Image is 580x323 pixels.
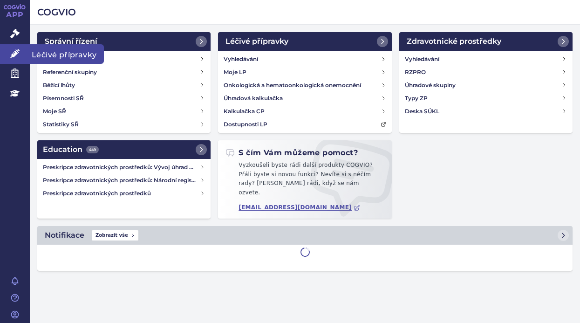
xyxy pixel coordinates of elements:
h4: Deska SÚKL [405,107,439,116]
a: NotifikaceZobrazit vše [37,226,573,245]
h4: Preskripce zdravotnických prostředků [43,189,200,198]
a: Vyhledávání [220,53,389,66]
h4: Preskripce zdravotnických prostředků: Národní registr hrazených zdravotnických služeb (NRHZS) [43,176,200,185]
a: Education449 [37,140,211,159]
h4: Typy ZP [405,94,428,103]
a: Vyhledávání [39,53,209,66]
h4: Kalkulačka CP [224,107,265,116]
a: Vyhledávání [401,53,571,66]
h4: Moje SŘ [43,107,66,116]
p: Vyzkoušeli byste rádi další produkty COGVIO? Přáli byste si novou funkci? Nevíte si s něčím rady?... [225,161,384,201]
h2: COGVIO [37,6,573,19]
a: Typy ZP [401,92,571,105]
a: Dostupnosti LP [220,118,389,131]
h4: Referenční skupiny [43,68,97,77]
h2: Léčivé přípravky [225,36,288,47]
h2: Education [43,144,99,155]
a: Preskripce zdravotnických prostředků: Vývoj úhrad zdravotních pojišťoven za zdravotnické prostředky [39,161,209,174]
h4: Vyhledávání [224,55,258,64]
a: Úhradové skupiny [401,79,571,92]
a: Zdravotnické prostředky [399,32,573,51]
span: Léčivé přípravky [30,44,104,64]
a: Moje LP [220,66,389,79]
h4: Úhradové skupiny [405,81,456,90]
h4: Moje LP [224,68,246,77]
a: Referenční skupiny [39,66,209,79]
a: Onkologická a hematoonkologická onemocnění [220,79,389,92]
h4: Preskripce zdravotnických prostředků: Vývoj úhrad zdravotních pojišťoven za zdravotnické prostředky [43,163,200,172]
h2: S čím Vám můžeme pomoct? [225,148,358,158]
a: Písemnosti SŘ [39,92,209,105]
h2: Notifikace [45,230,84,241]
a: Léčivé přípravky [218,32,391,51]
h4: RZPRO [405,68,426,77]
a: Preskripce zdravotnických prostředků [39,187,209,200]
a: Preskripce zdravotnických prostředků: Národní registr hrazených zdravotnických služeb (NRHZS) [39,174,209,187]
h4: Dostupnosti LP [224,120,267,129]
a: Deska SÚKL [401,105,571,118]
a: Moje SŘ [39,105,209,118]
h4: Statistiky SŘ [43,120,79,129]
h2: Zdravotnické prostředky [407,36,501,47]
a: RZPRO [401,66,571,79]
h4: Onkologická a hematoonkologická onemocnění [224,81,361,90]
h4: Písemnosti SŘ [43,94,84,103]
a: Kalkulačka CP [220,105,389,118]
span: Zobrazit vše [92,230,138,241]
a: [EMAIL_ADDRESS][DOMAIN_NAME] [239,204,360,211]
h4: Běžící lhůty [43,81,75,90]
span: 449 [86,146,99,153]
h4: Vyhledávání [405,55,439,64]
h4: Úhradová kalkulačka [224,94,283,103]
a: Správní řízení [37,32,211,51]
h2: Správní řízení [45,36,97,47]
a: Statistiky SŘ [39,118,209,131]
a: Úhradová kalkulačka [220,92,389,105]
a: Běžící lhůty [39,79,209,92]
